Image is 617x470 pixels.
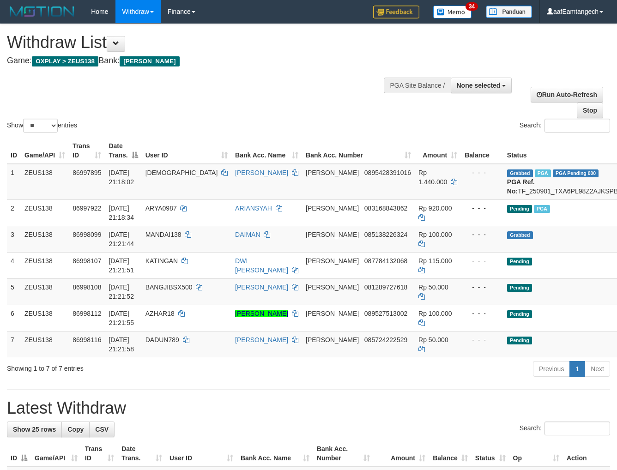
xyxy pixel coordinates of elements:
[364,336,407,343] span: Copy 085724222529 to clipboard
[237,440,313,467] th: Bank Acc. Name: activate to sort column ascending
[61,422,90,437] a: Copy
[73,169,101,176] span: 86997895
[373,6,419,18] img: Feedback.jpg
[118,440,166,467] th: Date Trans.: activate to sort column ascending
[364,257,407,265] span: Copy 087784132068 to clipboard
[13,426,56,433] span: Show 25 rows
[145,336,179,343] span: DADUN789
[21,278,69,305] td: ZEUS138
[465,335,500,344] div: - - -
[429,440,472,467] th: Balance: activate to sort column ascending
[465,168,500,177] div: - - -
[21,305,69,331] td: ZEUS138
[235,205,272,212] a: ARIANSYAH
[418,231,452,238] span: Rp 100.000
[109,169,134,186] span: [DATE] 21:18:02
[451,78,512,93] button: None selected
[465,256,500,265] div: - - -
[21,226,69,252] td: ZEUS138
[145,231,181,238] span: MANDAI138
[235,257,288,274] a: DWI [PERSON_NAME]
[306,336,359,343] span: [PERSON_NAME]
[534,205,550,213] span: Marked by aafkaynarin
[418,257,452,265] span: Rp 115.000
[465,309,500,318] div: - - -
[109,283,134,300] span: [DATE] 21:21:52
[73,310,101,317] span: 86998112
[109,310,134,326] span: [DATE] 21:21:55
[21,252,69,278] td: ZEUS138
[7,33,402,52] h1: Withdraw List
[73,231,101,238] span: 86998099
[73,283,101,291] span: 86998108
[364,169,411,176] span: Copy 0895428391016 to clipboard
[461,138,503,164] th: Balance
[235,169,288,176] a: [PERSON_NAME]
[509,440,563,467] th: Op: activate to sort column ascending
[364,310,407,317] span: Copy 089527513002 to clipboard
[306,257,359,265] span: [PERSON_NAME]
[235,310,288,317] a: [PERSON_NAME]
[235,231,260,238] a: DAIMAN
[544,119,610,133] input: Search:
[21,138,69,164] th: Game/API: activate to sort column ascending
[7,164,21,200] td: 1
[302,138,415,164] th: Bank Acc. Number: activate to sort column ascending
[32,56,98,66] span: OXPLAY > ZEUS138
[306,310,359,317] span: [PERSON_NAME]
[7,56,402,66] h4: Game: Bank:
[306,283,359,291] span: [PERSON_NAME]
[7,360,250,373] div: Showing 1 to 7 of 7 entries
[507,205,532,213] span: Pending
[7,199,21,226] td: 2
[7,5,77,18] img: MOTION_logo.png
[507,284,532,292] span: Pending
[313,440,374,467] th: Bank Acc. Number: activate to sort column ascending
[577,102,603,118] a: Stop
[535,169,551,177] span: Marked by aafkaynarin
[235,283,288,291] a: [PERSON_NAME]
[166,440,237,467] th: User ID: activate to sort column ascending
[109,205,134,221] span: [DATE] 21:18:34
[418,283,448,291] span: Rp 50.000
[306,205,359,212] span: [PERSON_NAME]
[7,278,21,305] td: 5
[472,440,509,467] th: Status: activate to sort column ascending
[7,119,77,133] label: Show entries
[533,361,570,377] a: Previous
[7,422,62,437] a: Show 25 rows
[520,119,610,133] label: Search:
[466,2,478,11] span: 34
[465,204,500,213] div: - - -
[7,305,21,331] td: 6
[433,6,472,18] img: Button%20Memo.svg
[7,440,31,467] th: ID: activate to sort column descending
[465,283,500,292] div: - - -
[7,331,21,357] td: 7
[585,361,610,377] a: Next
[465,230,500,239] div: - - -
[109,257,134,274] span: [DATE] 21:21:51
[89,422,115,437] a: CSV
[507,310,532,318] span: Pending
[145,283,193,291] span: BANGJIBSX500
[569,361,585,377] a: 1
[21,199,69,226] td: ZEUS138
[231,138,302,164] th: Bank Acc. Name: activate to sort column ascending
[418,336,448,343] span: Rp 50.000
[415,138,461,164] th: Amount: activate to sort column ascending
[69,138,105,164] th: Trans ID: activate to sort column ascending
[507,231,533,239] span: Grabbed
[21,331,69,357] td: ZEUS138
[486,6,532,18] img: panduan.png
[67,426,84,433] span: Copy
[109,336,134,353] span: [DATE] 21:21:58
[384,78,450,93] div: PGA Site Balance /
[507,258,532,265] span: Pending
[95,426,109,433] span: CSV
[364,205,407,212] span: Copy 083168843862 to clipboard
[31,440,81,467] th: Game/API: activate to sort column ascending
[418,205,452,212] span: Rp 920.000
[145,310,175,317] span: AZHAR18
[73,205,101,212] span: 86997922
